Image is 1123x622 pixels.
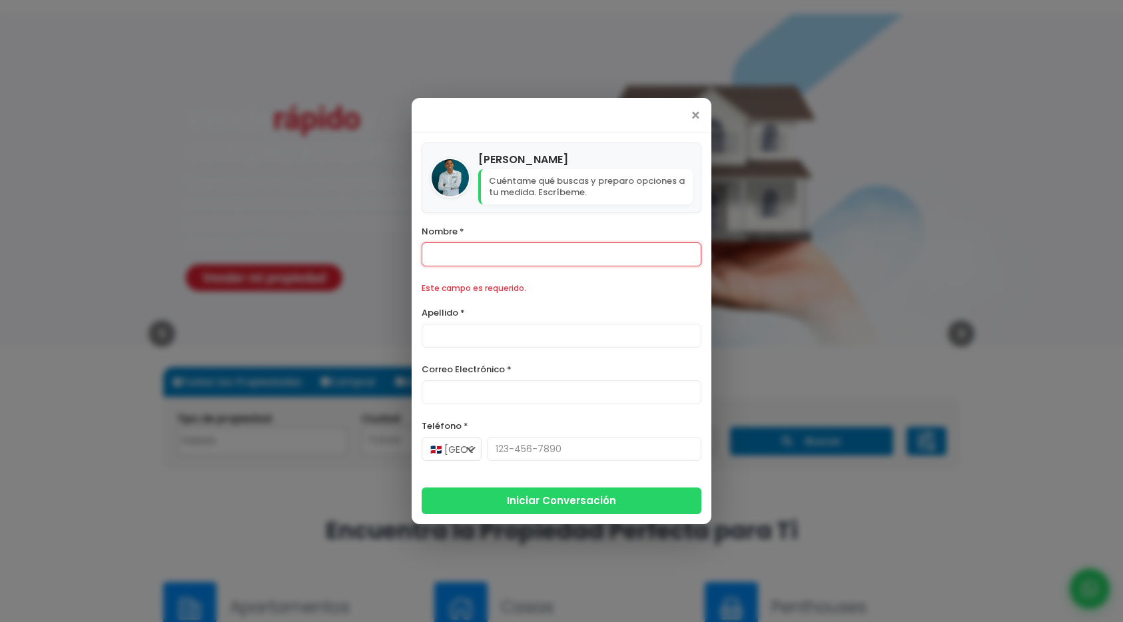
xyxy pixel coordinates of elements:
[422,223,701,240] label: Nombre *
[422,280,701,296] div: Este campo es requerido.
[422,304,701,321] label: Apellido *
[422,418,701,434] label: Teléfono *
[422,487,701,514] button: Iniciar Conversación
[422,361,701,378] label: Correo Electrónico *
[478,169,693,205] p: Cuéntame qué buscas y preparo opciones a tu medida. Escríbeme.
[478,151,693,168] h4: [PERSON_NAME]
[432,159,469,196] img: Franklin Marte Gonzalez
[690,108,701,124] span: ×
[487,437,701,461] input: 123-456-7890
